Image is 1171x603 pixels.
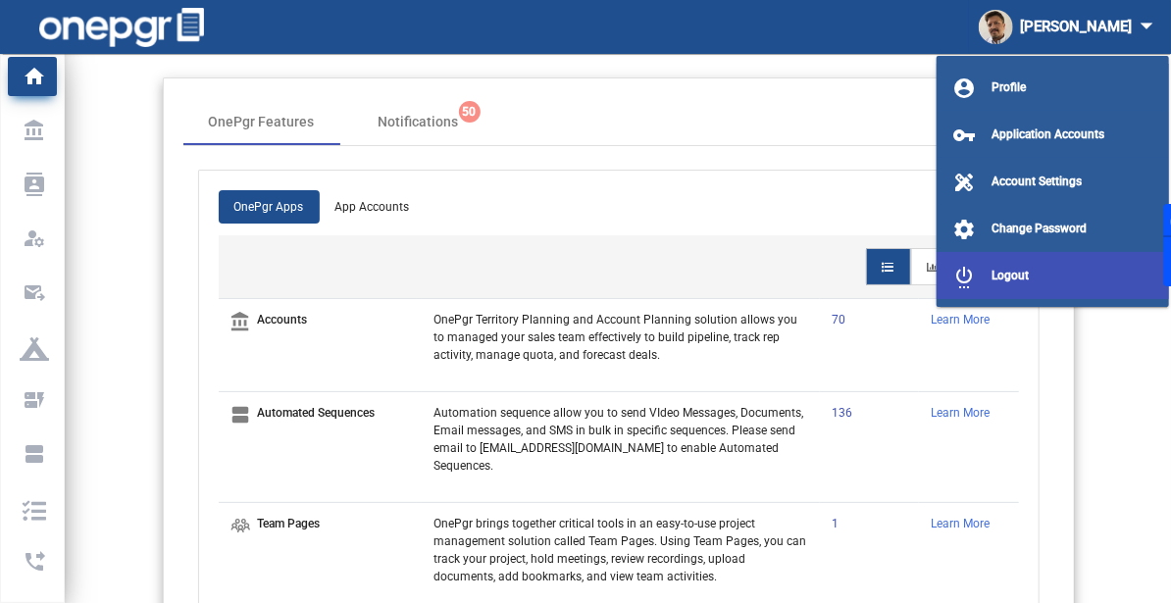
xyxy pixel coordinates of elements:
span: Account Settings [992,175,1082,188]
span: Profile [992,80,1026,94]
span: Application Accounts [992,127,1104,141]
mat-icon: account_circle [952,76,976,100]
span: Logout [992,269,1029,282]
mat-icon: design_services [952,171,976,194]
mat-icon: settings_power [952,265,976,288]
span: Change Password [992,222,1087,235]
mat-icon: settings [952,218,976,241]
mat-icon: vpn_key [952,124,976,147]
